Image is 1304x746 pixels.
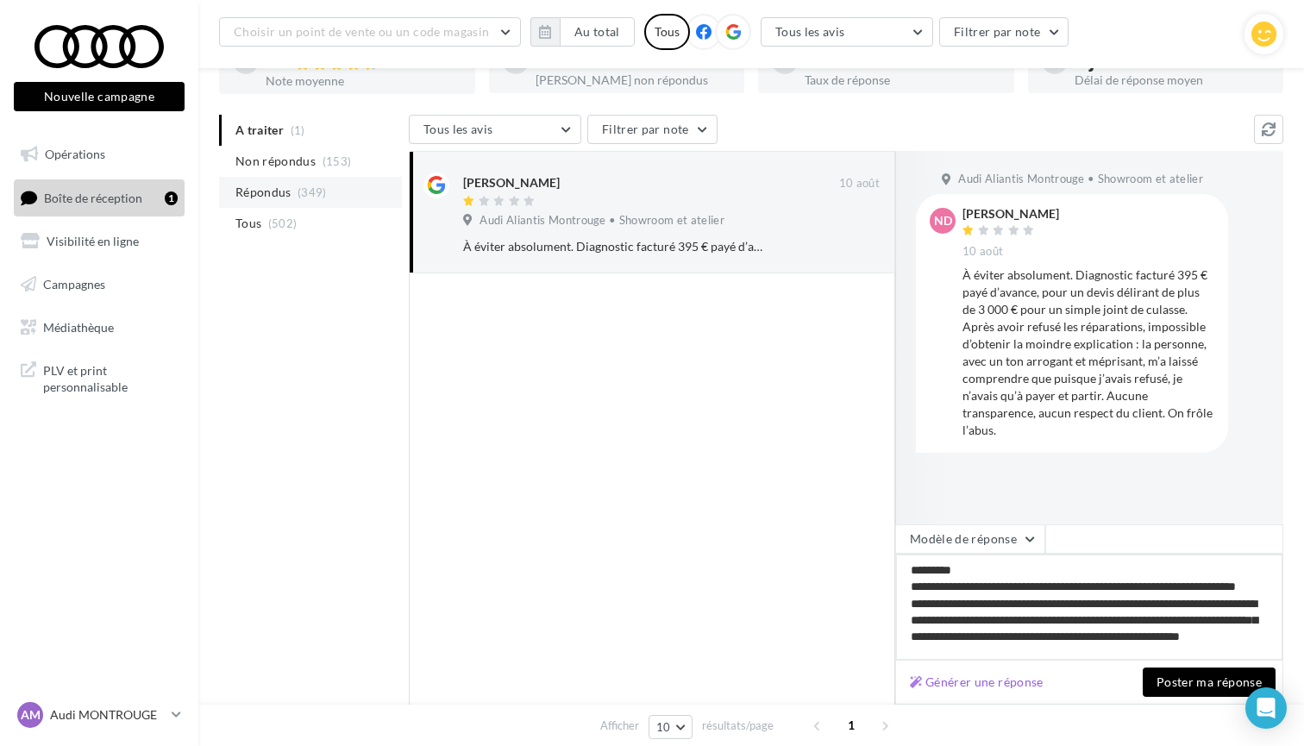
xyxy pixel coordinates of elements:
span: (502) [268,216,298,230]
a: Campagnes [10,266,188,303]
div: Open Intercom Messenger [1245,687,1287,729]
span: Afficher [600,718,639,734]
button: Au total [560,17,635,47]
button: Tous les avis [409,115,581,144]
span: Audi Aliantis Montrouge • Showroom et atelier [480,213,724,229]
span: Tous les avis [775,24,845,39]
button: Modèle de réponse [895,524,1045,554]
a: Visibilité en ligne [10,223,188,260]
span: Répondus [235,184,292,201]
button: Filtrer par note [939,17,1069,47]
a: PLV et print personnalisable [10,352,188,403]
span: 10 [656,720,671,734]
span: (153) [323,154,352,168]
div: À éviter absolument. Diagnostic facturé 395 € payé d’avance, pour un devis délirant de plus de 3 ... [463,238,768,255]
span: résultats/page [702,718,774,734]
div: 4 jours [1075,52,1270,71]
span: Tous les avis [423,122,493,136]
div: [PERSON_NAME] [463,174,560,191]
button: Au total [530,17,635,47]
span: Visibilité en ligne [47,234,139,248]
span: Non répondus [235,153,316,170]
div: Note moyenne [266,75,461,87]
span: (349) [298,185,327,199]
button: Générer une réponse [903,672,1050,693]
button: Nouvelle campagne [14,82,185,111]
a: Boîte de réception1 [10,179,188,216]
div: À éviter absolument. Diagnostic facturé 395 € payé d’avance, pour un devis délirant de plus de 3 ... [962,266,1214,439]
span: Boîte de réception [44,190,142,204]
a: AM Audi MONTROUGE [14,699,185,731]
button: Choisir un point de vente ou un code magasin [219,17,521,47]
span: 10 août [962,244,1003,260]
span: Campagnes [43,277,105,292]
p: Audi MONTROUGE [50,706,165,724]
button: 10 [649,715,693,739]
span: 10 août [839,176,880,191]
div: Délai de réponse moyen [1075,74,1270,86]
div: [PERSON_NAME] non répondus [536,74,731,86]
span: Choisir un point de vente ou un code magasin [234,24,489,39]
div: 1 [165,191,178,205]
span: Audi Aliantis Montrouge • Showroom et atelier [958,172,1203,187]
span: Opérations [45,147,105,161]
a: Opérations [10,136,188,172]
span: AM [21,706,41,724]
div: Tous [644,14,690,50]
span: PLV et print personnalisable [43,359,178,396]
div: 70 % [805,52,1000,71]
div: [PERSON_NAME] [962,208,1059,220]
span: Médiathèque [43,319,114,334]
span: Tous [235,215,261,232]
div: 153 [536,52,731,71]
button: Filtrer par note [587,115,718,144]
a: Médiathèque [10,310,188,346]
span: ND [934,212,952,229]
span: 1 [837,712,865,739]
div: Taux de réponse [805,74,1000,86]
button: Poster ma réponse [1143,668,1276,697]
button: Tous les avis [761,17,933,47]
div: 4.3 [266,52,461,72]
